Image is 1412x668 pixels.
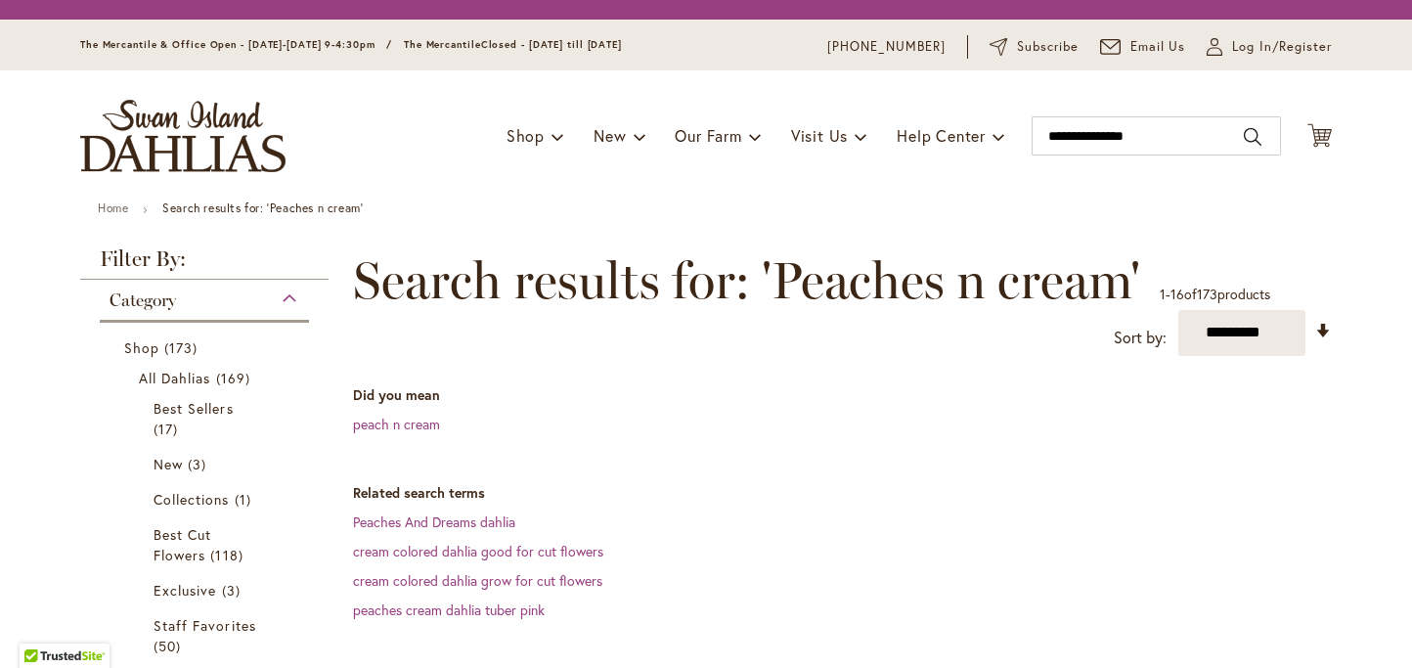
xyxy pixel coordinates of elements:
span: 1 [1160,285,1166,303]
a: Log In/Register [1207,37,1332,57]
a: peaches cream dahlia tuber pink [353,601,545,619]
span: 16 [1170,285,1184,303]
span: 173 [1197,285,1217,303]
span: New [594,125,626,146]
a: Best Cut Flowers [154,524,260,565]
span: 118 [210,545,247,565]
a: Exclusive [154,580,260,601]
span: Collections [154,490,230,509]
span: Log In/Register [1232,37,1332,57]
span: Subscribe [1017,37,1079,57]
a: cream colored dahlia good for cut flowers [353,542,603,560]
span: 169 [216,368,255,388]
span: The Mercantile & Office Open - [DATE]-[DATE] 9-4:30pm / The Mercantile [80,38,481,51]
a: Best Sellers [154,398,260,439]
dt: Related search terms [353,483,1332,503]
span: Closed - [DATE] till [DATE] [481,38,622,51]
span: Shop [124,338,159,357]
span: Staff Favorites [154,616,256,635]
a: [PHONE_NUMBER] [827,37,946,57]
a: Shop [124,337,289,358]
a: New [154,454,260,474]
strong: Search results for: 'Peaches n cream' [162,200,363,215]
span: Category [110,289,176,311]
span: 17 [154,419,183,439]
span: Email Us [1130,37,1186,57]
span: 3 [188,454,211,474]
span: Our Farm [675,125,741,146]
a: All Dahlias [139,368,275,388]
dt: Did you mean [353,385,1332,405]
span: 50 [154,636,186,656]
span: Best Sellers [154,399,234,418]
span: Shop [507,125,545,146]
p: - of products [1160,279,1270,310]
a: Subscribe [990,37,1079,57]
span: Search results for: 'Peaches n cream' [353,251,1140,310]
a: Email Us [1100,37,1186,57]
a: cream colored dahlia grow for cut flowers [353,571,602,590]
a: store logo [80,100,286,172]
span: Best Cut Flowers [154,525,211,564]
span: New [154,455,183,473]
a: Collections [154,489,260,510]
a: Home [98,200,128,215]
span: 1 [235,489,256,510]
span: 173 [164,337,202,358]
span: All Dahlias [139,369,211,387]
a: Peaches And Dreams dahlia [353,512,515,531]
span: Visit Us [791,125,848,146]
a: peach n cream [353,415,440,433]
span: Exclusive [154,581,216,600]
span: 3 [222,580,245,601]
span: Help Center [897,125,986,146]
a: Staff Favorites [154,615,260,656]
label: Sort by: [1114,320,1167,356]
strong: Filter By: [80,248,329,280]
